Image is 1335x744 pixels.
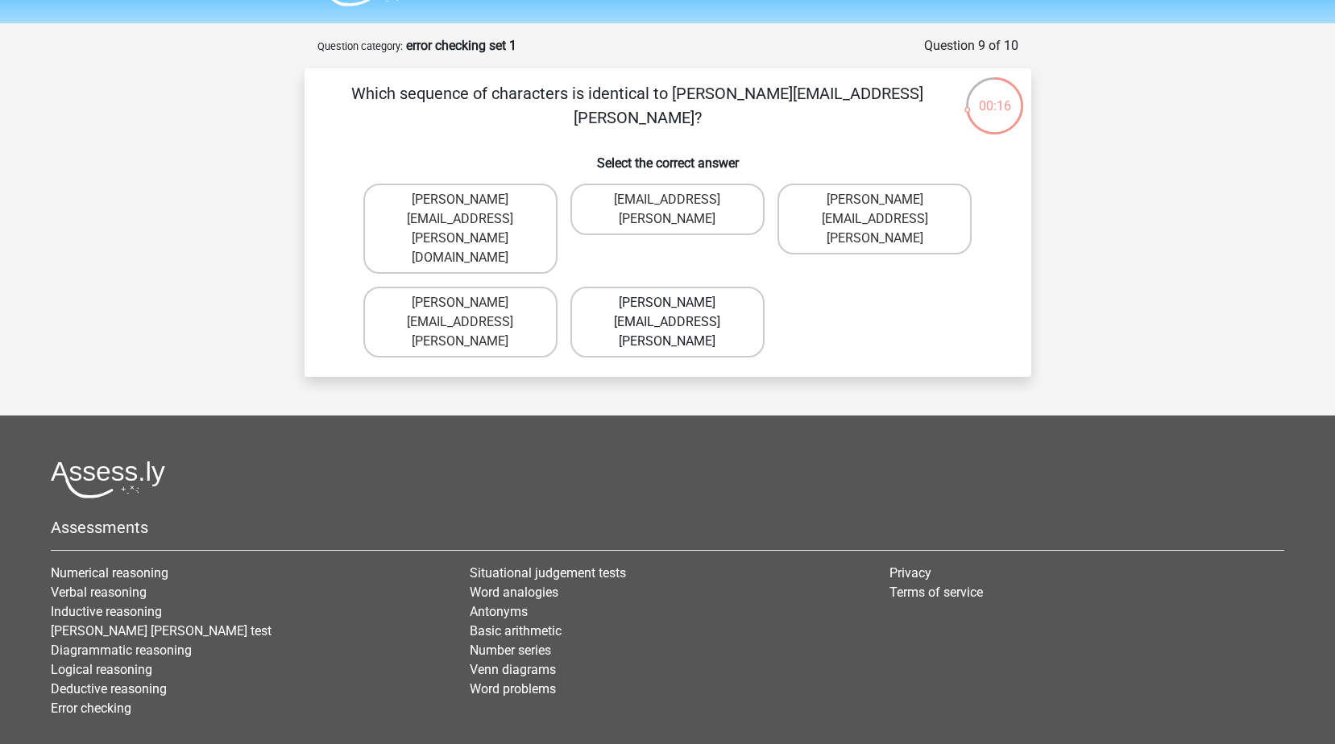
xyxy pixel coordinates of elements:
[51,681,167,696] a: Deductive reasoning
[363,287,558,358] label: [PERSON_NAME][EMAIL_ADDRESS][PERSON_NAME]
[51,461,165,498] img: Assessly logo
[51,643,192,658] a: Diagrammatic reasoning
[777,184,972,254] label: [PERSON_NAME][EMAIL_ADDRESS][PERSON_NAME]
[889,565,931,581] a: Privacy
[51,701,131,716] a: Error checking
[924,36,1018,56] div: Question 9 of 10
[51,623,272,639] a: [PERSON_NAME] [PERSON_NAME] test
[964,76,1025,116] div: 00:16
[570,184,765,235] label: [EMAIL_ADDRESS][PERSON_NAME]
[470,662,556,677] a: Venn diagrams
[51,565,168,581] a: Numerical reasoning
[317,40,403,52] small: Question category:
[470,585,558,600] a: Word analogies
[889,585,983,600] a: Terms of service
[406,38,516,53] strong: error checking set 1
[330,81,945,130] p: Which sequence of characters is identical to [PERSON_NAME][EMAIL_ADDRESS][PERSON_NAME]?
[51,585,147,600] a: Verbal reasoning
[330,143,1005,171] h6: Select the correct answer
[363,184,558,274] label: [PERSON_NAME][EMAIL_ADDRESS][PERSON_NAME][DOMAIN_NAME]
[470,604,528,619] a: Antonyms
[51,662,152,677] a: Logical reasoning
[51,604,162,619] a: Inductive reasoning
[470,565,626,581] a: Situational judgement tests
[470,681,556,696] a: Word problems
[470,643,551,658] a: Number series
[51,518,1284,537] h5: Assessments
[570,287,765,358] label: [PERSON_NAME][EMAIL_ADDRESS][PERSON_NAME]
[470,623,562,639] a: Basic arithmetic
